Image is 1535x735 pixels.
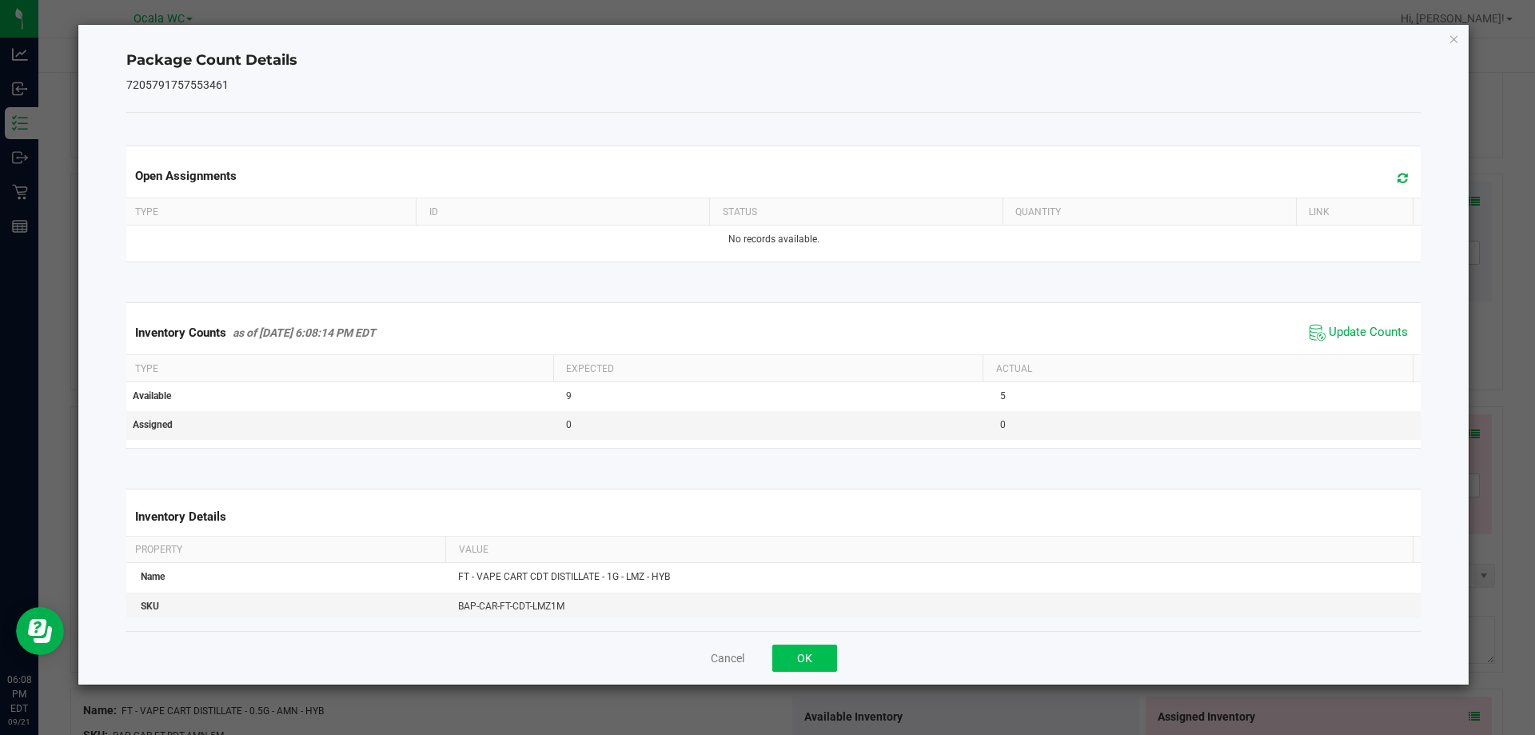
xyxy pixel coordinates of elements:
[711,650,744,666] button: Cancel
[135,363,158,374] span: Type
[566,363,614,374] span: Expected
[133,390,171,401] span: Available
[233,326,376,339] span: as of [DATE] 6:08:14 PM EDT
[459,544,488,555] span: Value
[16,607,64,655] iframe: Resource center
[996,363,1032,374] span: Actual
[126,79,1421,91] h5: 7205791757553461
[1000,419,1006,430] span: 0
[566,390,572,401] span: 9
[1000,390,1006,401] span: 5
[723,206,757,218] span: Status
[135,544,182,555] span: Property
[141,571,165,582] span: Name
[123,226,1425,254] td: No records available.
[1329,325,1408,341] span: Update Counts
[141,601,159,612] span: SKU
[458,571,670,582] span: FT - VAPE CART CDT DISTILLATE - 1G - LMZ - HYB
[135,169,237,183] span: Open Assignments
[126,50,1421,71] h4: Package Count Details
[1309,206,1330,218] span: Link
[1015,206,1061,218] span: Quantity
[135,509,226,524] span: Inventory Details
[772,645,837,672] button: OK
[566,419,572,430] span: 0
[429,206,438,218] span: ID
[133,419,173,430] span: Assigned
[135,206,158,218] span: Type
[1449,29,1460,48] button: Close
[135,326,226,340] span: Inventory Counts
[458,601,564,612] span: BAP-CAR-FT-CDT-LMZ1M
